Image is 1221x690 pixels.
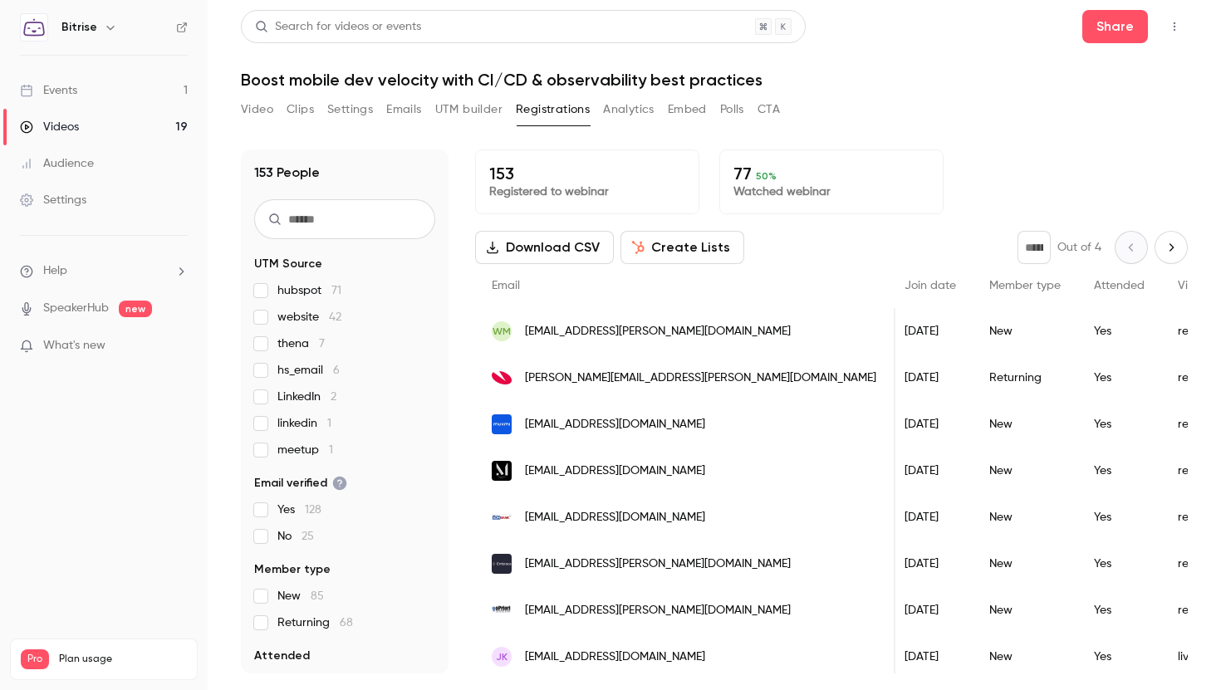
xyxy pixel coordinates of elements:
div: [DATE] [888,541,973,587]
img: visma.com [492,368,512,388]
span: [EMAIL_ADDRESS][DOMAIN_NAME] [525,462,705,480]
div: [DATE] [888,634,973,680]
div: Yes [1077,541,1161,587]
div: Yes [1077,308,1161,355]
div: [DATE] [888,448,973,494]
p: 77 [733,164,929,184]
span: [EMAIL_ADDRESS][DOMAIN_NAME] [525,416,705,433]
span: 1 [327,418,331,429]
button: Emails [386,96,421,123]
span: hs_email [277,362,340,379]
span: [PERSON_NAME][EMAIL_ADDRESS][PERSON_NAME][DOMAIN_NAME] [525,369,876,387]
span: meetup [277,442,333,458]
button: Settings [327,96,373,123]
a: SpeakerHub [43,300,109,317]
span: 128 [305,504,321,516]
iframe: Noticeable Trigger [168,339,188,354]
h1: 153 People [254,163,320,183]
div: [DATE] [888,587,973,634]
span: [EMAIL_ADDRESS][PERSON_NAME][DOMAIN_NAME] [525,602,791,619]
span: 68 [340,617,353,629]
li: help-dropdown-opener [20,262,188,280]
span: 1 [329,444,333,456]
span: 85 [311,590,324,602]
div: New [973,448,1077,494]
p: Watched webinar [733,184,929,200]
button: Create Lists [620,231,744,264]
p: 153 [489,164,685,184]
span: What's new [43,337,105,355]
div: Yes [1077,355,1161,401]
button: Polls [720,96,744,123]
img: apriorins.com [492,600,512,620]
div: [DATE] [888,401,973,448]
button: Share [1082,10,1148,43]
button: Clips [287,96,314,123]
span: thena [277,335,325,352]
h1: Boost mobile dev velocity with CI/CD & observability best practices [241,70,1188,90]
button: UTM builder [435,96,503,123]
div: [DATE] [888,355,973,401]
span: Plan usage [59,653,187,666]
span: New [277,588,324,604]
p: Out of 4 [1057,239,1101,256]
span: Email [492,280,520,291]
div: Returning [973,355,1077,401]
div: Events [20,82,77,99]
div: New [973,401,1077,448]
span: Views [1178,280,1209,291]
span: linkedin [277,415,331,432]
span: JK [496,649,508,664]
span: WM [493,324,511,339]
span: Attended [1094,280,1145,291]
h6: Bitrise [61,19,97,36]
button: Registrations [516,96,590,123]
div: New [973,494,1077,541]
span: No [277,528,314,545]
button: Embed [668,96,707,123]
span: Member type [254,561,331,578]
span: Help [43,262,67,280]
span: [EMAIL_ADDRESS][DOMAIN_NAME] [525,509,705,526]
img: umt.ltd [492,414,512,434]
div: Search for videos or events [255,18,421,36]
div: Audience [20,155,94,172]
div: [DATE] [888,308,973,355]
span: new [119,301,152,317]
span: 50 % [756,170,777,182]
span: [EMAIL_ADDRESS][PERSON_NAME][DOMAIN_NAME] [525,555,791,573]
img: mohammadcollection.com [492,461,512,481]
span: Member type [989,280,1061,291]
span: Join date [905,280,956,291]
div: Yes [1077,494,1161,541]
span: website [277,309,341,325]
button: Video [241,96,273,123]
button: Top Bar Actions [1161,13,1188,40]
button: CTA [758,96,780,123]
span: Returning [277,614,353,631]
span: UTM Source [254,256,322,272]
p: Registered to webinar [489,184,685,200]
span: Pro [21,649,49,669]
div: New [973,308,1077,355]
button: Analytics [603,96,655,123]
div: [DATE] [888,494,973,541]
span: 7 [319,338,325,350]
span: LinkedIn [277,389,336,405]
img: Bitrise [21,14,47,41]
div: Videos [20,119,79,135]
img: embrace.io [492,554,512,574]
div: New [973,634,1077,680]
div: New [973,541,1077,587]
button: Download CSV [475,231,614,264]
div: Yes [1077,634,1161,680]
button: Next page [1155,231,1188,264]
span: 42 [329,311,341,323]
span: Attended [254,648,310,664]
img: sombank.so [492,507,512,527]
span: hubspot [277,282,341,299]
span: Email verified [254,475,347,492]
span: 71 [331,285,341,296]
span: [EMAIL_ADDRESS][DOMAIN_NAME] [525,648,705,666]
div: Yes [1077,587,1161,634]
